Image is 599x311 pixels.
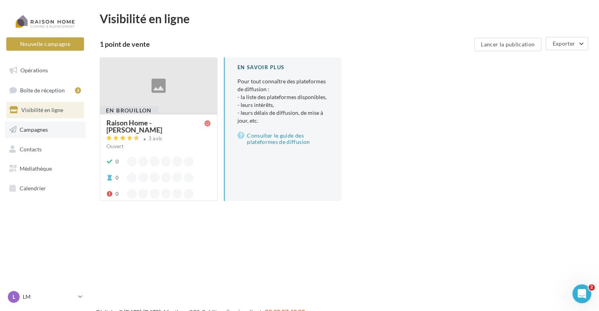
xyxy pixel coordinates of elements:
[20,126,48,133] span: Campagnes
[21,107,63,113] span: Visibilité en ligne
[100,106,158,115] div: En brouillon
[237,77,329,125] p: Pour tout connaître des plateformes de diffusion :
[6,37,84,51] button: Nouvelle campagne
[237,93,329,101] li: - la liste des plateformes disponibles,
[23,293,75,301] p: LM
[5,102,86,118] a: Visibilité en ligne
[5,141,86,158] a: Contacts
[115,190,119,198] div: 0
[20,67,48,74] span: Opérations
[546,37,588,50] button: Exporter
[5,180,86,197] a: Calendrier
[148,136,163,141] div: 3 avis
[100,13,590,24] div: Visibilité en ligne
[20,145,42,152] span: Contacts
[572,284,591,303] iframe: Intercom live chat
[106,119,205,133] div: Raison Home - [PERSON_NAME]
[13,293,15,301] span: L
[237,109,329,125] li: - leurs délais de diffusion, de mise à jour, etc.
[5,121,86,138] a: Campagnes
[115,174,119,182] div: 0
[5,62,86,79] a: Opérations
[106,143,124,149] span: Ouvert
[20,185,46,191] span: Calendrier
[20,86,65,93] span: Boîte de réception
[115,158,119,166] div: 0
[20,165,52,172] span: Médiathèque
[237,64,329,71] div: En savoir plus
[5,82,86,99] a: Boîte de réception3
[75,87,81,94] div: 3
[588,284,595,291] span: 2
[474,38,541,51] button: Lancer la publication
[100,40,471,48] div: 1 point de vente
[237,101,329,109] li: - leurs intérêts,
[237,131,329,147] a: Consulter le guide des plateformes de diffusion
[552,40,575,47] span: Exporter
[106,134,211,144] a: 3 avis
[5,160,86,177] a: Médiathèque
[6,289,84,304] a: L LM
